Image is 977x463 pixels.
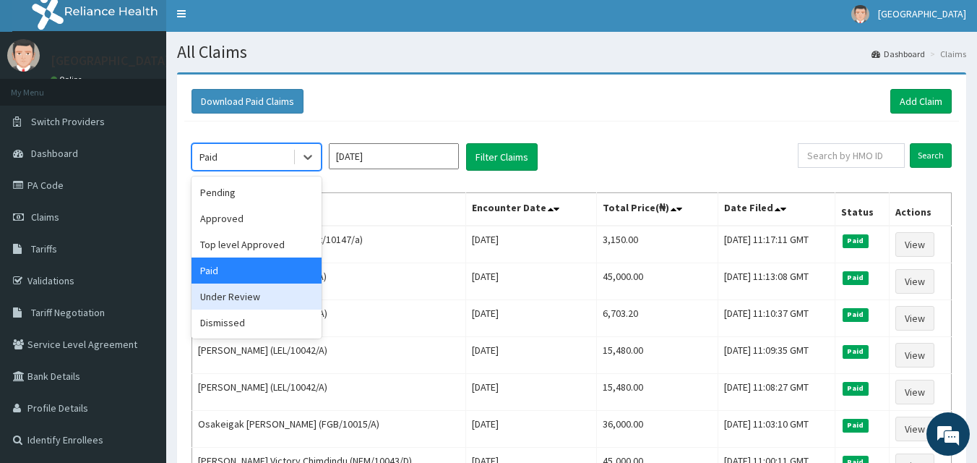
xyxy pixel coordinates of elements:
[31,147,78,160] span: Dashboard
[31,306,105,319] span: Tariff Negotiation
[237,7,272,42] div: Minimize live chat window
[192,263,466,300] td: [PERSON_NAME] (EIA/10216/A)
[871,48,925,60] a: Dashboard
[843,271,869,284] span: Paid
[895,380,934,404] a: View
[718,337,835,374] td: [DATE] 11:09:35 GMT
[843,382,869,395] span: Paid
[851,5,869,23] img: User Image
[718,226,835,263] td: [DATE] 11:17:11 GMT
[191,258,322,284] div: Paid
[465,193,596,226] th: Encounter Date
[192,411,466,448] td: Osakeigak [PERSON_NAME] (FGB/10015/A)
[27,72,59,109] img: d_794563401_company_1708531726252_794563401
[7,39,40,72] img: User Image
[177,43,966,61] h1: All Claims
[596,193,718,226] th: Total Price(₦)
[192,337,466,374] td: [PERSON_NAME] (LEL/10042/A)
[843,308,869,321] span: Paid
[191,89,304,114] button: Download Paid Claims
[895,232,934,257] a: View
[843,419,869,432] span: Paid
[31,115,105,128] span: Switch Providers
[465,411,596,448] td: [DATE]
[596,337,718,374] td: 15,480.00
[7,309,275,360] textarea: Type your message and hit 'Enter'
[596,300,718,337] td: 6,703.20
[895,269,934,294] a: View
[895,343,934,368] a: View
[835,193,890,226] th: Status
[596,263,718,300] td: 45,000.00
[466,143,538,171] button: Filter Claims
[596,374,718,411] td: 15,480.00
[192,193,466,226] th: Name
[718,193,835,226] th: Date Filed
[910,143,952,168] input: Search
[895,417,934,441] a: View
[465,263,596,300] td: [DATE]
[191,231,322,258] div: Top level Approved
[843,345,869,358] span: Paid
[718,411,835,448] td: [DATE] 11:03:10 GMT
[191,310,322,336] div: Dismissed
[31,211,59,224] span: Claims
[465,337,596,374] td: [DATE]
[51,54,170,67] p: [GEOGRAPHIC_DATA]
[192,374,466,411] td: [PERSON_NAME] (LEL/10042/A)
[798,143,905,168] input: Search by HMO ID
[329,143,459,169] input: Select Month and Year
[890,89,952,114] a: Add Claim
[191,284,322,310] div: Under Review
[465,226,596,263] td: [DATE]
[718,263,835,300] td: [DATE] 11:13:08 GMT
[718,374,835,411] td: [DATE] 11:08:27 GMT
[31,242,57,255] span: Tariffs
[199,150,218,164] div: Paid
[191,179,322,205] div: Pending
[596,226,718,263] td: 3,150.00
[596,411,718,448] td: 36,000.00
[843,234,869,247] span: Paid
[192,300,466,337] td: [PERSON_NAME] (LEL/10042/A)
[878,7,966,20] span: [GEOGRAPHIC_DATA]
[895,306,934,331] a: View
[465,300,596,337] td: [DATE]
[192,226,466,263] td: Barinua [PERSON_NAME] (tmt/10147/a)
[465,374,596,411] td: [DATE]
[718,300,835,337] td: [DATE] 11:10:37 GMT
[51,75,85,85] a: Online
[84,139,199,285] span: We're online!
[191,205,322,231] div: Approved
[890,193,952,226] th: Actions
[75,81,243,100] div: Chat with us now
[926,48,966,60] li: Claims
